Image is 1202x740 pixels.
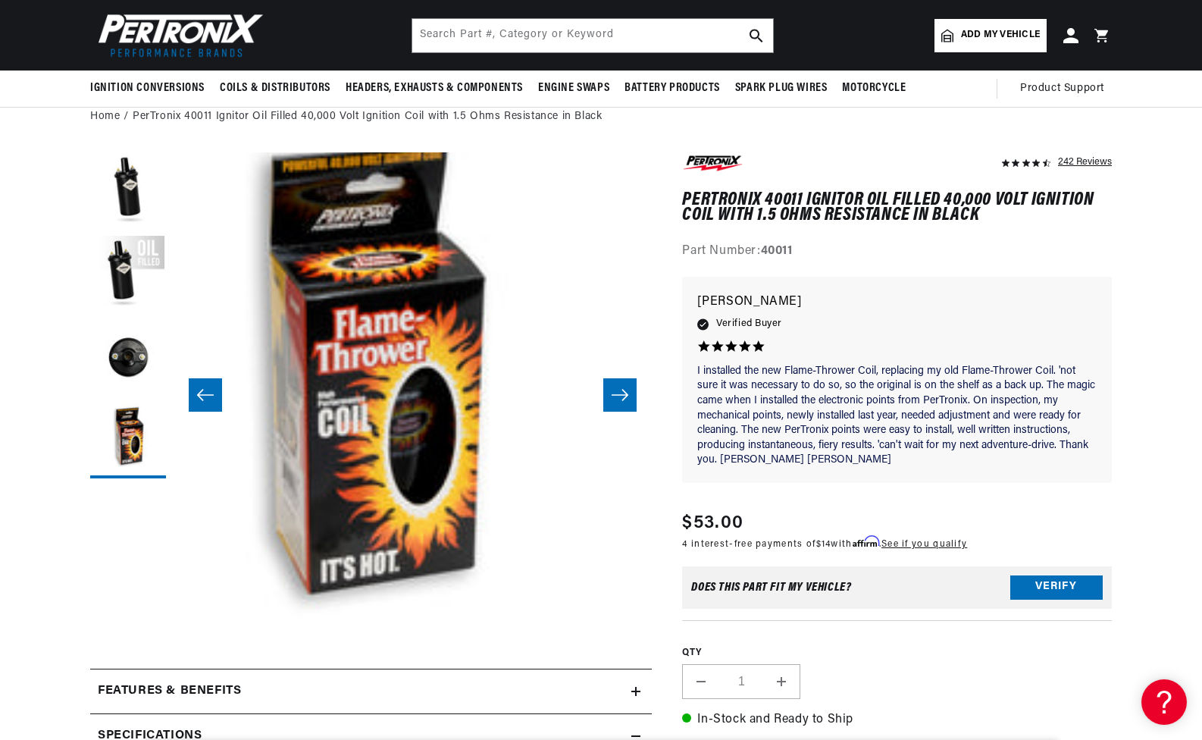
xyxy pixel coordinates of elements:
span: Battery Products [624,80,720,96]
div: Part Number: [682,242,1112,262]
strong: 40011 [761,245,793,257]
span: Motorcycle [842,80,906,96]
summary: Motorcycle [834,71,913,106]
a: See if you qualify - Learn more about Affirm Financing (opens in modal) [881,540,967,549]
span: Product Support [1020,80,1104,97]
span: Ignition Conversions [90,80,205,96]
span: Engine Swaps [538,80,609,96]
img: Pertronix [90,9,265,61]
span: Add my vehicle [961,28,1040,42]
summary: Ignition Conversions [90,71,212,106]
button: Verify [1010,575,1103,600]
summary: Coils & Distributors [212,71,338,106]
span: Verified Buyer [716,315,781,332]
button: Load image 2 in gallery view [90,236,166,312]
div: 242 Reviews [1058,152,1112,171]
button: Slide right [603,378,637,412]
summary: Spark Plug Wires [728,71,835,106]
span: Spark Plug Wires [735,80,828,96]
label: QTY [682,647,1112,660]
span: $53.00 [682,510,743,537]
button: Load image 4 in gallery view [90,403,166,478]
button: Slide left [189,378,222,412]
div: Does This part fit My vehicle? [691,582,851,594]
span: $14 [816,540,831,549]
summary: Product Support [1020,71,1112,107]
summary: Headers, Exhausts & Components [338,71,531,106]
h1: PerTronix 40011 Ignitor Oil Filled 40,000 Volt Ignition Coil with 1.5 Ohms Resistance in Black [682,193,1112,224]
a: Home [90,108,120,125]
button: Load image 3 in gallery view [90,319,166,395]
p: [PERSON_NAME] [697,292,1097,313]
p: In-Stock and Ready to Ship [682,710,1112,730]
button: Load image 1 in gallery view [90,152,166,228]
span: Headers, Exhausts & Components [346,80,523,96]
nav: breadcrumbs [90,108,1112,125]
summary: Engine Swaps [531,71,617,106]
summary: Battery Products [617,71,728,106]
summary: Features & Benefits [90,669,652,713]
span: Coils & Distributors [220,80,330,96]
span: Affirm [853,536,879,547]
button: search button [740,19,773,52]
a: Add my vehicle [934,19,1047,52]
p: 4 interest-free payments of with . [682,537,967,551]
h2: Features & Benefits [98,682,241,701]
a: PerTronix 40011 Ignitor Oil Filled 40,000 Volt Ignition Coil with 1.5 Ohms Resistance in Black [133,108,602,125]
media-gallery: Gallery Viewer [90,152,652,638]
p: I installed the new Flame-Thrower Coil, replacing my old Flame-Thrower Coil. 'not sure it was nec... [697,364,1097,468]
input: Search Part #, Category or Keyword [412,19,773,52]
